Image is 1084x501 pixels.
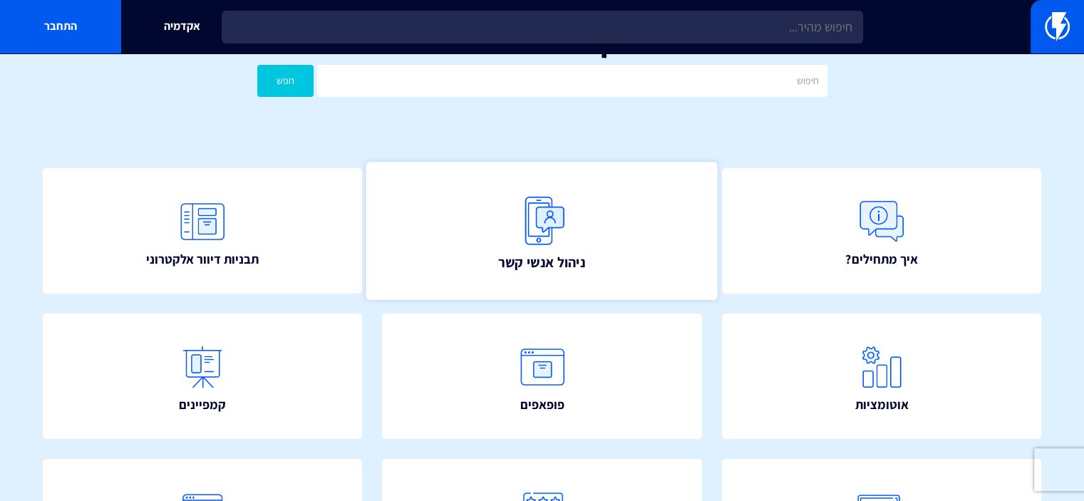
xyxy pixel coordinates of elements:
[21,29,1063,58] h1: איך אפשר לעזור?
[43,168,362,294] a: תבניות דיוור אלקטרוני
[845,250,917,269] span: איך מתחילים?
[382,314,701,439] a: פופאפים
[43,314,362,439] a: קמפיינים
[498,252,585,272] span: ניהול אנשי קשר
[366,162,718,300] a: ניהול אנשי קשר
[146,250,259,269] span: תבניות דיוור אלקטרוני
[855,396,908,414] span: אוטומציות
[722,314,1041,439] a: אוטומציות
[317,65,827,97] input: חיפוש
[179,396,226,414] span: קמפיינים
[722,168,1041,294] a: איך מתחילים?
[257,65,314,97] button: חפש
[222,11,863,43] input: חיפוש מהיר...
[520,396,564,414] span: פופאפים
